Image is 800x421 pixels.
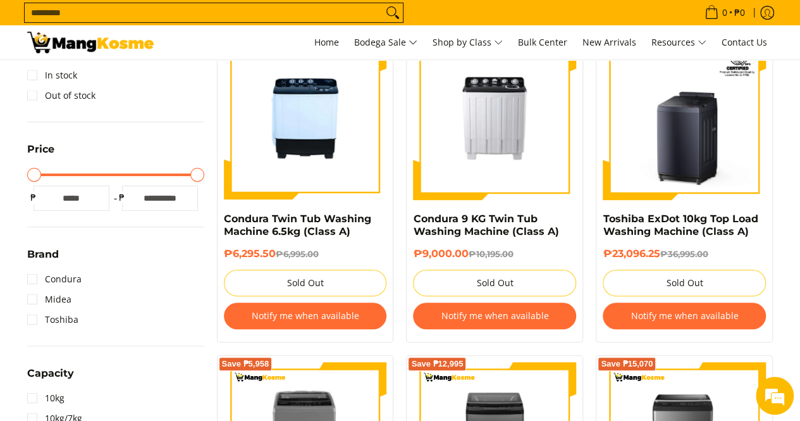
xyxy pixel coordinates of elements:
span: Save ₱15,070 [601,360,653,368]
button: Sold Out [413,270,576,296]
span: Shop by Class [433,35,503,51]
span: We're online! [73,129,175,256]
span: Brand [27,249,59,260]
span: Home [314,36,339,48]
a: Home [308,25,345,60]
button: Sold Out [603,270,766,296]
a: Bulk Center [512,25,574,60]
h6: ₱9,000.00 [413,248,576,260]
a: In stock [27,65,77,85]
span: Contact Us [722,36,767,48]
img: Condura 9 KG Twin Tub Washing Machine (Class A) [413,37,576,200]
span: ₱0 [732,8,747,17]
del: ₱6,995.00 [276,249,319,259]
span: Price [27,144,54,154]
a: Toshiba [27,310,78,330]
summary: Open [27,249,59,269]
img: Toshiba ExDot 10kg Top Load Washing Machine (Class A) [603,37,766,200]
span: Save ₱5,958 [222,360,269,368]
button: Notify me when available [224,303,387,329]
a: Bodega Sale [348,25,424,60]
h6: ₱6,295.50 [224,248,387,260]
del: ₱36,995.00 [660,249,708,259]
a: Condura Twin Tub Washing Machine 6.5kg (Class A) [224,213,371,237]
h6: ₱23,096.25 [603,248,766,260]
span: 0 [720,8,729,17]
span: Bodega Sale [354,35,417,51]
del: ₱10,195.00 [468,249,513,259]
span: Resources [651,35,706,51]
span: • [701,6,749,20]
button: Search [383,3,403,22]
nav: Main Menu [166,25,773,60]
div: Minimize live chat window [207,6,238,37]
button: Notify me when available [603,303,766,329]
textarea: Type your message and hit 'Enter' [6,284,241,328]
summary: Open [27,368,74,388]
span: New Arrivals [582,36,636,48]
button: Notify me when available [413,303,576,329]
img: Washing Machines l Mang Kosme: Home Appliances Warehouse Sale Partner | Page 2 [27,32,154,53]
img: Condura Twin Tub Washing Machine 6.5kg (Class A) [224,37,387,200]
a: Midea [27,289,71,310]
a: 10kg [27,388,65,408]
a: Condura [27,269,82,289]
a: Toshiba ExDot 10kg Top Load Washing Machine (Class A) [603,213,758,237]
a: Shop by Class [426,25,509,60]
summary: Open [27,144,54,164]
span: Save ₱12,995 [411,360,463,368]
a: Contact Us [715,25,773,60]
span: ₱ [27,191,40,204]
a: New Arrivals [576,25,643,60]
a: Out of stock [27,85,95,106]
a: Condura 9 KG Twin Tub Washing Machine (Class A) [413,213,558,237]
a: Resources [645,25,713,60]
button: Sold Out [224,270,387,296]
span: ₱ [116,191,128,204]
span: Capacity [27,368,74,379]
span: Bulk Center [518,36,567,48]
div: Chat with us now [66,71,212,87]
